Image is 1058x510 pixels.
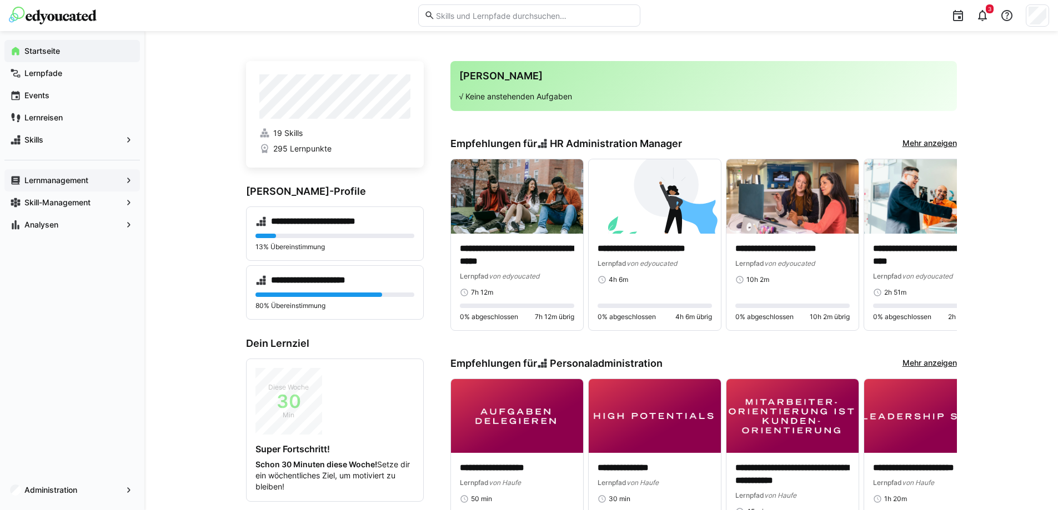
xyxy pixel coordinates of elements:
span: 2h 51m [884,288,906,297]
span: Lernpfad [873,272,902,280]
span: 3 [988,6,991,12]
img: image [451,379,583,453]
input: Skills und Lernpfade durchsuchen… [435,11,634,21]
span: 2h 51m übrig [948,312,987,321]
p: 80% Übereinstimmung [255,301,414,310]
h3: [PERSON_NAME]-Profile [246,185,424,198]
span: Lernpfad [735,259,764,267]
span: 19 Skills [273,128,303,139]
span: Lernpfad [460,478,489,487]
span: 7h 12m [471,288,493,297]
span: 0% abgeschlossen [735,312,794,321]
span: Lernpfad [873,478,902,487]
span: HR Administration Manager [550,138,682,150]
span: 4h 6m übrig [675,312,712,321]
p: 13% Übereinstimmung [255,243,414,251]
span: 4h 6m [609,275,628,284]
h3: Empfehlungen für [450,357,663,370]
span: 0% abgeschlossen [873,312,931,321]
img: image [451,159,583,234]
img: image [726,159,859,234]
h4: Super Fortschritt! [255,443,414,455]
span: von Haufe [489,478,521,487]
p: Setze dir ein wöchentliches Ziel, um motiviert zu bleiben! [255,459,414,492]
img: image [864,159,996,234]
a: 19 Skills [259,128,410,139]
img: image [864,379,996,453]
a: Mehr anzeigen [902,138,957,150]
span: von Haufe [764,491,796,499]
span: von edyoucated [489,272,539,280]
img: image [589,379,721,453]
p: √ Keine anstehenden Aufgaben [459,91,948,102]
span: 7h 12m übrig [535,312,574,321]
span: Lernpfad [598,259,626,267]
span: Lernpfad [460,272,489,280]
span: 1h 20m [884,494,907,503]
span: Lernpfad [598,478,626,487]
span: von edyoucated [902,272,952,280]
span: 10h 2m übrig [810,312,850,321]
span: 30 min [609,494,630,503]
a: Mehr anzeigen [902,357,957,370]
span: Lernpfad [735,491,764,499]
img: image [726,379,859,453]
span: 50 min [471,494,492,503]
h3: [PERSON_NAME] [459,70,948,82]
h3: Empfehlungen für [450,138,683,150]
img: image [589,159,721,234]
span: von edyoucated [626,259,677,267]
span: 0% abgeschlossen [598,312,656,321]
span: 10h 2m [746,275,769,284]
span: von Haufe [626,478,659,487]
span: Personaladministration [550,357,663,370]
span: 0% abgeschlossen [460,312,518,321]
strong: Schon 30 Minuten diese Woche! [255,459,377,469]
span: 295 Lernpunkte [273,143,332,154]
h3: Dein Lernziel [246,337,424,350]
span: von Haufe [902,478,934,487]
span: von edyoucated [764,259,815,267]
